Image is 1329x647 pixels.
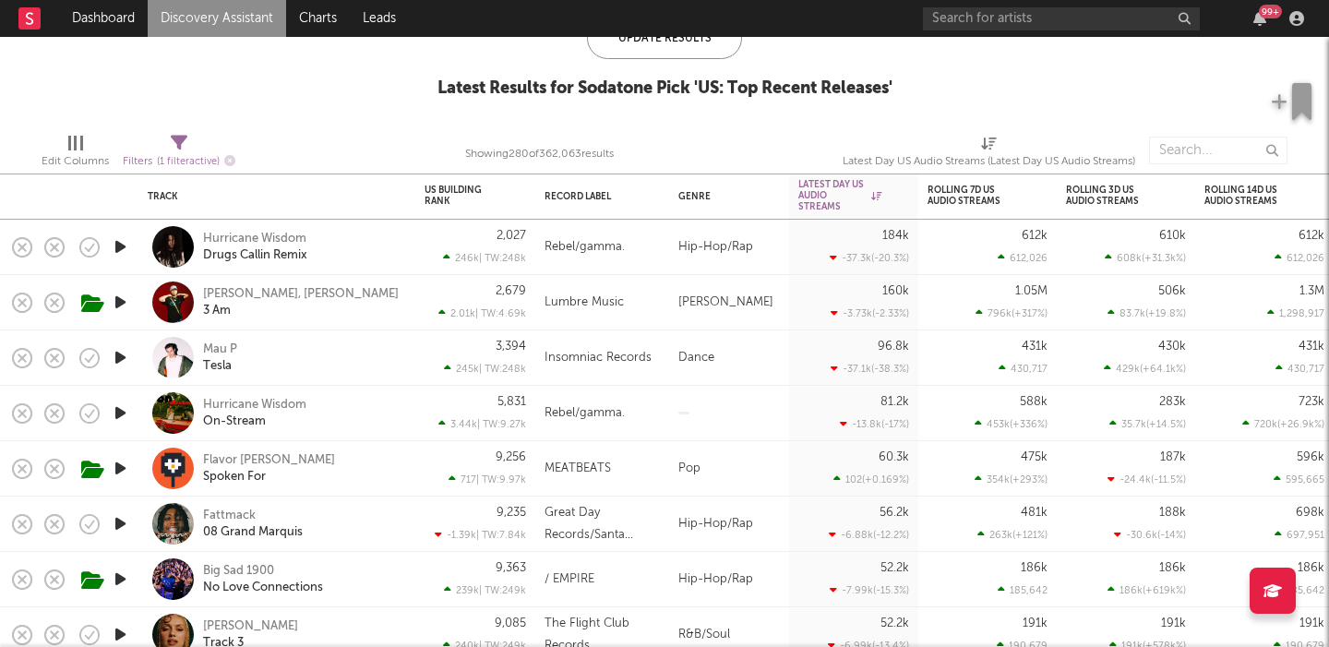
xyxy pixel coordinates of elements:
[203,469,266,485] a: Spoken For
[148,191,397,202] div: Track
[1267,307,1324,319] div: 1,298,917
[829,529,909,541] div: -6.88k ( -12.2 % )
[1299,341,1324,353] div: 431k
[497,396,526,408] div: 5,831
[545,569,594,591] div: / EMPIRE
[1259,5,1282,18] div: 99 +
[977,529,1048,541] div: 263k ( +121 % )
[123,150,235,174] div: Filters
[975,473,1048,485] div: 354k ( +293 % )
[545,347,652,369] div: Insomniac Records
[203,618,298,635] a: [PERSON_NAME]
[42,127,109,181] div: Edit Columns
[1299,285,1324,297] div: 1.3M
[1299,396,1324,408] div: 723k
[545,191,632,202] div: Record Label
[1299,617,1324,629] div: 191k
[1114,529,1186,541] div: -30.6k ( -14 % )
[1159,507,1186,519] div: 188k
[1299,230,1324,242] div: 612k
[1021,562,1048,574] div: 186k
[203,452,335,469] a: Flavor [PERSON_NAME]
[425,307,526,319] div: 2.01k | TW: 4.69k
[1253,11,1266,26] button: 99+
[545,402,625,425] div: Rebel/gamma.
[1158,285,1186,297] div: 506k
[42,150,109,173] div: Edit Columns
[999,363,1048,375] div: 430,717
[545,236,625,258] div: Rebel/gamma.
[1242,418,1324,430] div: 720k ( +26.9k % )
[998,584,1048,596] div: 185,642
[203,231,306,247] a: Hurricane Wisdom
[1066,185,1158,207] div: Rolling 3D US Audio Streams
[1104,363,1186,375] div: 429k ( +64.1k % )
[1159,562,1186,574] div: 186k
[203,286,399,303] a: [PERSON_NAME], [PERSON_NAME]
[880,396,909,408] div: 81.2k
[678,191,771,202] div: Genre
[1149,137,1287,164] input: Search...
[1109,418,1186,430] div: 35.7k ( +14.5 % )
[203,358,232,375] a: Tesla
[425,252,526,264] div: 246k | TW: 248k
[425,185,498,207] div: US Building Rank
[545,292,624,314] div: Lumbre Music
[928,185,1020,207] div: Rolling 7D US Audio Streams
[425,584,526,596] div: 239k | TW: 249k
[880,617,909,629] div: 52.2k
[1021,507,1048,519] div: 481k
[843,127,1135,181] div: Latest Day US Audio Streams (Latest Day US Audio Streams)
[1022,230,1048,242] div: 612k
[1160,451,1186,463] div: 187k
[1107,584,1186,596] div: 186k ( +619k % )
[669,330,789,386] div: Dance
[203,508,256,524] a: Fattmack
[1298,562,1324,574] div: 186k
[830,584,909,596] div: -7.99k ( -15.3 % )
[843,150,1135,173] div: Latest Day US Audio Streams (Latest Day US Audio Streams)
[496,341,526,353] div: 3,394
[1107,307,1186,319] div: 83.7k ( +19.8 % )
[879,451,909,463] div: 60.3k
[1274,473,1324,485] div: 595,665
[497,230,526,242] div: 2,027
[1161,617,1186,629] div: 191k
[1020,396,1048,408] div: 588k
[669,441,789,497] div: Pop
[880,507,909,519] div: 56.2k
[203,341,237,358] a: Mau P
[1204,185,1297,207] div: Rolling 14D US Audio Streams
[831,307,909,319] div: -3.73k ( -2.33 % )
[496,562,526,574] div: 9,363
[203,397,306,413] a: Hurricane Wisdom
[203,524,303,541] div: 08 Grand Marquis
[882,230,909,242] div: 184k
[1275,529,1324,541] div: 697,951
[465,143,614,165] div: Showing 280 of 362,063 results
[157,157,220,167] span: ( 1 filter active)
[123,127,235,181] div: Filters(1 filter active)
[545,502,660,546] div: Great Day Records/Santa [PERSON_NAME]
[203,247,307,264] a: Drugs Callin Remix
[437,78,892,100] div: Latest Results for Sodatone Pick ' US: Top Recent Releases '
[425,363,526,375] div: 245k | TW: 248k
[998,252,1048,264] div: 612,026
[545,458,611,480] div: MEATBEATS
[669,220,789,275] div: Hip-Hop/Rap
[203,413,266,430] a: On-Stream
[587,18,742,59] div: Update Results
[923,7,1200,30] input: Search for artists
[465,127,614,181] div: Showing 280 of 362,063 results
[1021,451,1048,463] div: 475k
